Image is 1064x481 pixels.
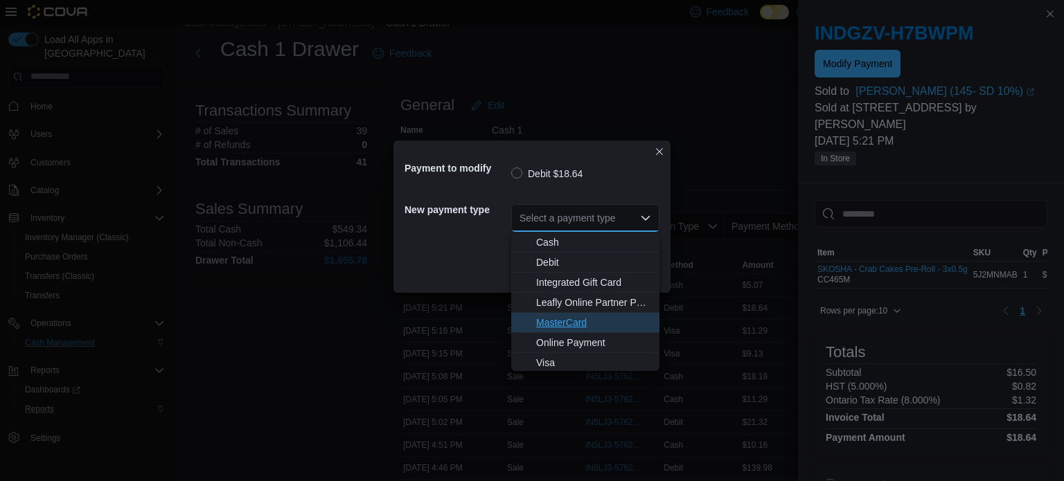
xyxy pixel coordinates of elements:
[511,233,659,373] div: Choose from the following options
[536,275,651,289] span: Integrated Gift Card
[651,143,668,160] button: Closes this modal window
[511,353,659,373] button: Visa
[536,316,651,329] span: MasterCard
[536,296,651,309] span: Leafly Online Partner Payment
[511,333,659,353] button: Online Payment
[536,356,651,370] span: Visa
[520,210,521,226] input: Accessible screen reader label
[511,293,659,313] button: Leafly Online Partner Payment
[405,196,508,224] h5: New payment type
[511,165,583,182] label: Debit $18.64
[405,154,508,182] h5: Payment to modify
[536,235,651,249] span: Cash
[640,212,651,224] button: Close list of options
[536,255,651,269] span: Debit
[511,313,659,333] button: MasterCard
[511,233,659,253] button: Cash
[536,336,651,350] span: Online Payment
[511,273,659,293] button: Integrated Gift Card
[511,253,659,273] button: Debit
